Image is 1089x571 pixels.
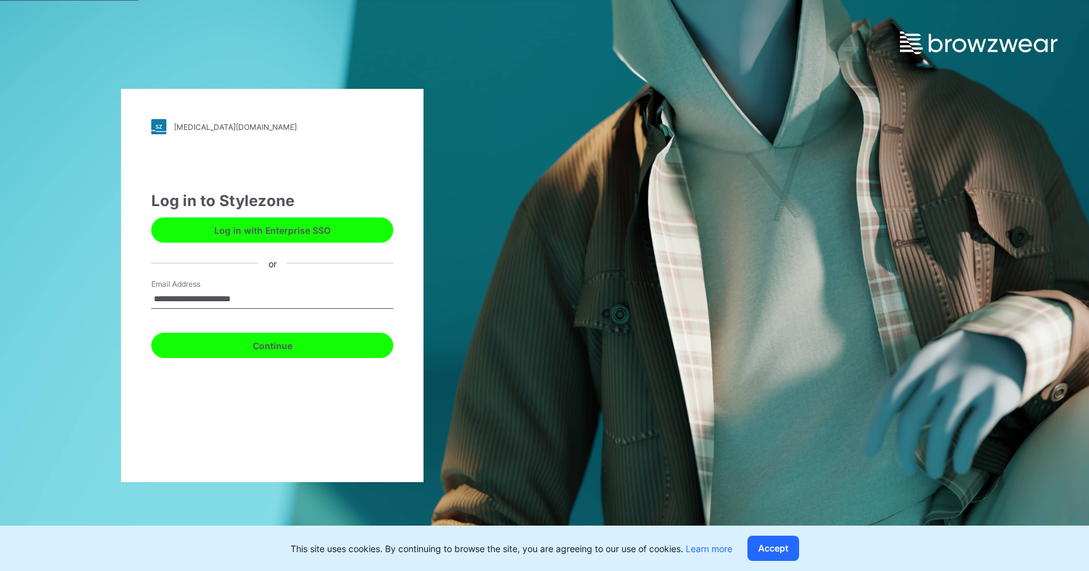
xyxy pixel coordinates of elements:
div: Log in to Stylezone [151,190,393,212]
img: stylezone-logo.562084cfcfab977791bfbf7441f1a819.svg [151,119,166,134]
a: [MEDICAL_DATA][DOMAIN_NAME] [151,119,393,134]
button: Continue [151,333,393,358]
img: browzwear-logo.e42bd6dac1945053ebaf764b6aa21510.svg [900,32,1057,54]
div: or [258,257,287,270]
label: Email Address [151,279,239,290]
p: This site uses cookies. By continuing to browse the site, you are agreeing to our use of cookies. [291,542,732,555]
a: Learn more [686,543,732,554]
button: Accept [747,536,799,561]
button: Log in with Enterprise SSO [151,217,393,243]
div: [MEDICAL_DATA][DOMAIN_NAME] [174,122,297,132]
